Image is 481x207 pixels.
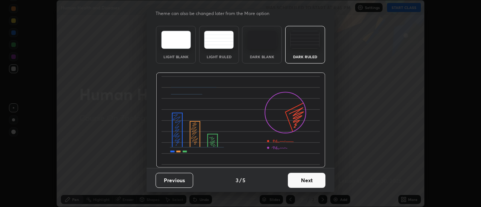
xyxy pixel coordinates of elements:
img: lightTheme.e5ed3b09.svg [161,31,191,49]
div: Dark Ruled [290,55,320,59]
div: Light Ruled [204,55,234,59]
img: lightRuledTheme.5fabf969.svg [204,31,234,49]
button: Previous [156,173,193,188]
img: darkRuledTheme.de295e13.svg [290,31,320,49]
p: Theme can also be changed later from the More option [156,10,277,17]
img: darkTheme.f0cc69e5.svg [247,31,277,49]
h4: 3 [236,176,239,184]
div: Light Blank [161,55,191,59]
h4: 5 [242,176,245,184]
button: Next [288,173,325,188]
img: darkRuledThemeBanner.864f114c.svg [156,73,325,168]
h4: / [239,176,242,184]
div: Dark Blank [247,55,277,59]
